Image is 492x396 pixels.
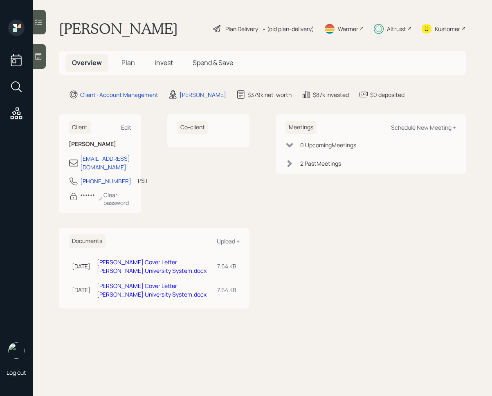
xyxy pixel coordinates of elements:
[177,121,208,134] h6: Co-client
[121,58,135,67] span: Plan
[435,25,460,33] div: Kustomer
[300,141,356,149] div: 0 Upcoming Meeting s
[338,25,358,33] div: Warmer
[80,90,158,99] div: Client · Account Management
[69,121,91,134] h6: Client
[225,25,258,33] div: Plan Delivery
[69,141,131,148] h6: [PERSON_NAME]
[80,154,131,171] div: [EMAIL_ADDRESS][DOMAIN_NAME]
[300,159,341,168] div: 2 Past Meeting s
[285,121,317,134] h6: Meetings
[72,58,102,67] span: Overview
[193,58,233,67] span: Spend & Save
[138,176,148,185] div: PST
[72,286,90,294] div: [DATE]
[8,342,25,359] img: retirable_logo.png
[59,20,178,38] h1: [PERSON_NAME]
[97,258,207,274] a: [PERSON_NAME] Cover Letter [PERSON_NAME] University System.docx
[217,286,236,294] div: 7.64 KB
[97,282,207,298] a: [PERSON_NAME] Cover Letter [PERSON_NAME] University System.docx
[155,58,173,67] span: Invest
[72,262,90,270] div: [DATE]
[313,90,349,99] div: $87k invested
[370,90,404,99] div: $0 deposited
[180,90,226,99] div: [PERSON_NAME]
[247,90,292,99] div: $379k net-worth
[391,124,456,131] div: Schedule New Meeting +
[7,369,26,376] div: Log out
[262,25,314,33] div: • (old plan-delivery)
[80,177,131,185] div: [PHONE_NUMBER]
[121,124,131,131] div: Edit
[98,191,131,207] div: Clear password
[69,234,106,248] h6: Documents
[217,237,240,245] div: Upload +
[217,262,236,270] div: 7.64 KB
[387,25,406,33] div: Altruist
